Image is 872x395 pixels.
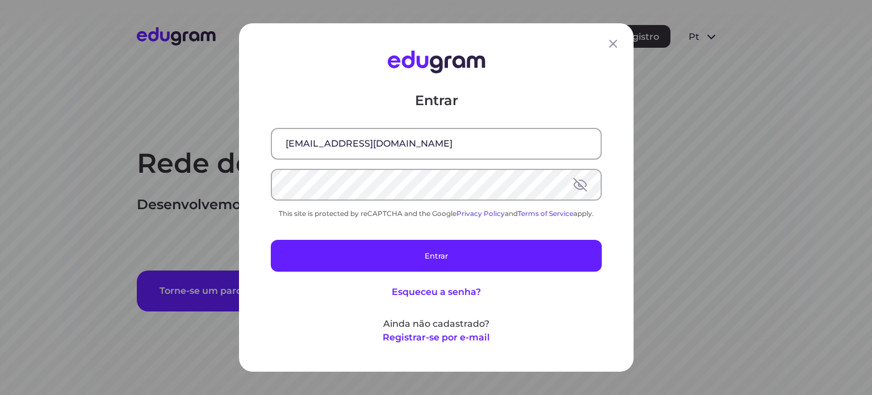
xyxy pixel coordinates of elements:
button: Esqueceu a senha? [392,285,481,299]
img: Edugram Logo [387,51,485,73]
a: Privacy Policy [456,209,505,218]
a: Terms of Service [518,209,573,218]
p: Entrar [271,92,602,110]
div: This site is protected by reCAPTCHA and the Google and apply. [271,209,602,218]
button: Entrar [271,240,602,272]
p: Ainda não cadastrado? [271,317,602,331]
input: E-mail [272,129,601,159]
button: Registrar-se por e-mail [383,331,490,344]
